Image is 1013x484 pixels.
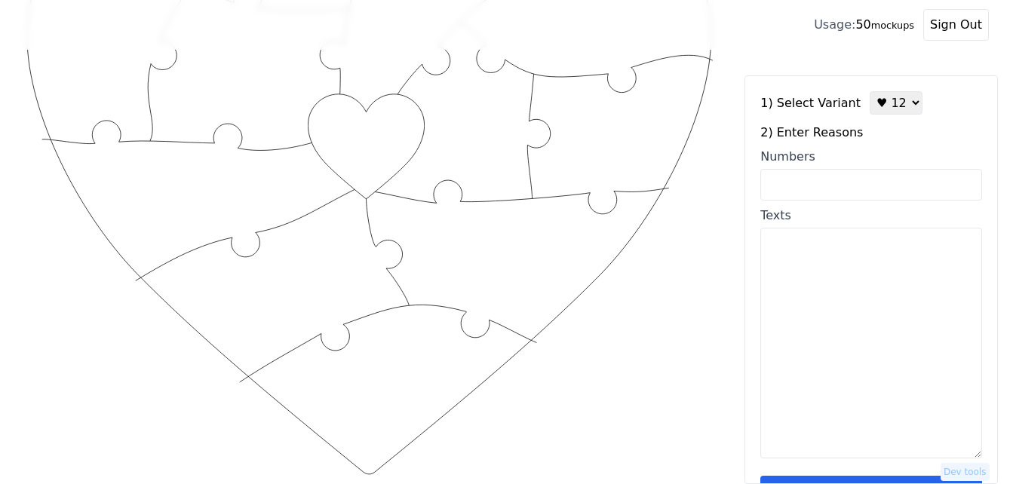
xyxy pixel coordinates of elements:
[760,169,982,201] input: Numbers
[760,148,982,166] div: Numbers
[871,20,914,31] small: mockups
[760,94,861,112] label: 1) Select Variant
[760,124,982,142] label: 2) Enter Reasons
[941,463,990,481] button: Dev tools
[814,16,914,34] div: 50
[923,9,989,41] button: Sign Out
[760,228,982,458] textarea: Texts
[760,207,982,225] div: Texts
[814,17,855,32] span: Usage:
